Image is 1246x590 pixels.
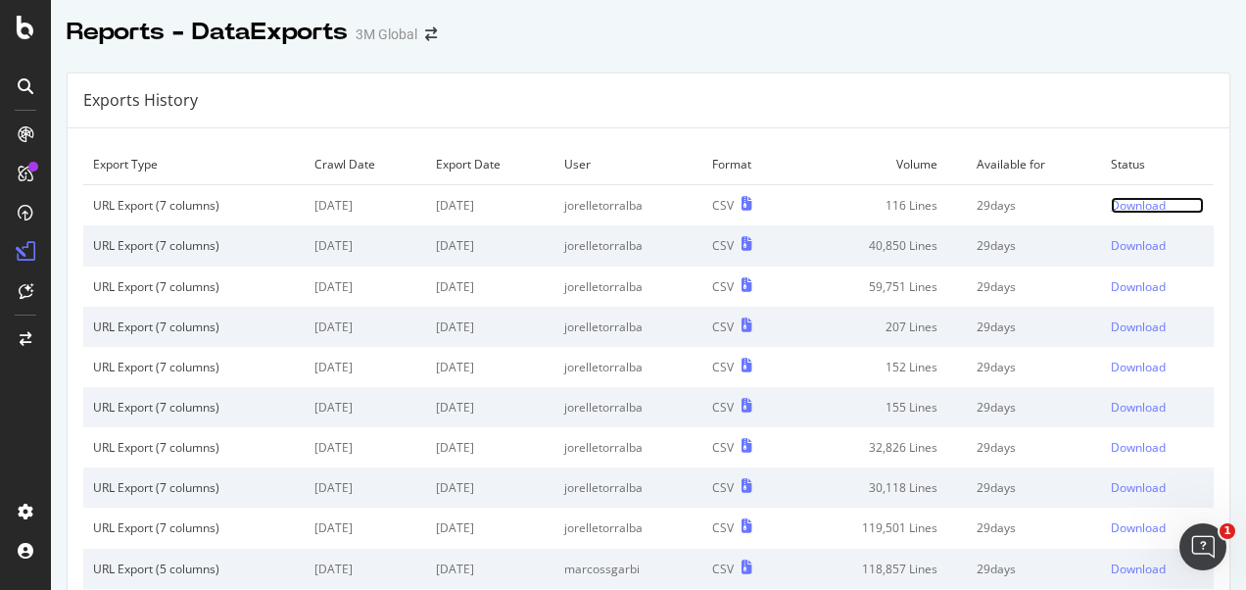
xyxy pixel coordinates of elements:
[1111,479,1166,496] div: Download
[1111,561,1166,577] div: Download
[554,427,703,467] td: jorelletorralba
[93,319,295,335] div: URL Export (7 columns)
[305,347,426,387] td: [DATE]
[1111,319,1166,335] div: Download
[712,237,734,254] div: CSV
[83,144,305,185] td: Export Type
[793,185,967,226] td: 116 Lines
[793,508,967,548] td: 119,501 Lines
[426,347,553,387] td: [DATE]
[93,278,295,295] div: URL Export (7 columns)
[967,185,1100,226] td: 29 days
[426,267,553,307] td: [DATE]
[1220,523,1235,539] span: 1
[702,144,793,185] td: Format
[967,267,1100,307] td: 29 days
[1111,479,1204,496] a: Download
[1111,359,1166,375] div: Download
[793,144,967,185] td: Volume
[793,267,967,307] td: 59,751 Lines
[712,399,734,416] div: CSV
[712,359,734,375] div: CSV
[793,347,967,387] td: 152 Lines
[554,549,703,589] td: marcossgarbi
[967,387,1100,427] td: 29 days
[967,347,1100,387] td: 29 days
[554,185,703,226] td: jorelletorralba
[793,427,967,467] td: 32,826 Lines
[305,387,426,427] td: [DATE]
[967,467,1100,508] td: 29 days
[1111,197,1204,214] a: Download
[554,307,703,347] td: jorelletorralba
[356,25,417,44] div: 3M Global
[426,144,553,185] td: Export Date
[967,307,1100,347] td: 29 days
[554,347,703,387] td: jorelletorralba
[793,387,967,427] td: 155 Lines
[305,267,426,307] td: [DATE]
[93,561,295,577] div: URL Export (5 columns)
[1111,278,1166,295] div: Download
[305,549,426,589] td: [DATE]
[93,399,295,416] div: URL Export (7 columns)
[1111,197,1166,214] div: Download
[305,307,426,347] td: [DATE]
[967,144,1100,185] td: Available for
[554,508,703,548] td: jorelletorralba
[1111,319,1204,335] a: Download
[967,225,1100,266] td: 29 days
[712,439,734,456] div: CSV
[1111,399,1166,416] div: Download
[305,185,426,226] td: [DATE]
[712,561,734,577] div: CSV
[426,467,553,508] td: [DATE]
[426,307,553,347] td: [DATE]
[554,467,703,508] td: jorelletorralba
[712,519,734,536] div: CSV
[93,439,295,456] div: URL Export (7 columns)
[1111,519,1166,536] div: Download
[793,467,967,508] td: 30,118 Lines
[305,467,426,508] td: [DATE]
[554,267,703,307] td: jorelletorralba
[967,427,1100,467] td: 29 days
[1179,523,1226,570] iframe: Intercom live chat
[793,307,967,347] td: 207 Lines
[967,549,1100,589] td: 29 days
[1111,439,1204,456] a: Download
[93,359,295,375] div: URL Export (7 columns)
[426,387,553,427] td: [DATE]
[305,508,426,548] td: [DATE]
[93,479,295,496] div: URL Export (7 columns)
[712,319,734,335] div: CSV
[426,185,553,226] td: [DATE]
[425,27,437,41] div: arrow-right-arrow-left
[1111,237,1204,254] a: Download
[1111,561,1204,577] a: Download
[93,197,295,214] div: URL Export (7 columns)
[426,427,553,467] td: [DATE]
[712,278,734,295] div: CSV
[793,225,967,266] td: 40,850 Lines
[554,144,703,185] td: User
[93,519,295,536] div: URL Export (7 columns)
[1111,439,1166,456] div: Download
[426,508,553,548] td: [DATE]
[1111,519,1204,536] a: Download
[967,508,1100,548] td: 29 days
[305,427,426,467] td: [DATE]
[305,144,426,185] td: Crawl Date
[554,387,703,427] td: jorelletorralba
[1111,359,1204,375] a: Download
[554,225,703,266] td: jorelletorralba
[67,16,348,49] div: Reports - DataExports
[712,197,734,214] div: CSV
[305,225,426,266] td: [DATE]
[93,237,295,254] div: URL Export (7 columns)
[426,225,553,266] td: [DATE]
[793,549,967,589] td: 118,857 Lines
[426,549,553,589] td: [DATE]
[1111,237,1166,254] div: Download
[83,89,198,112] div: Exports History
